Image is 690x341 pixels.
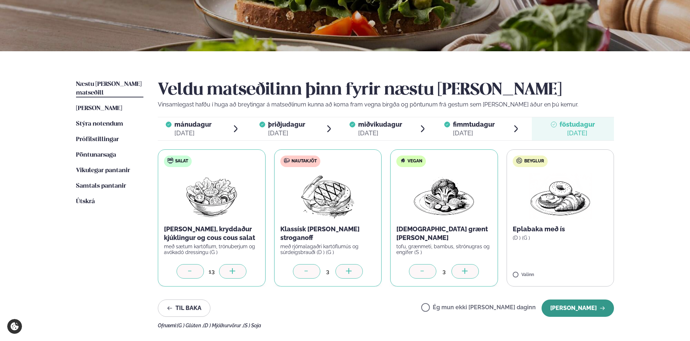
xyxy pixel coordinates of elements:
[76,104,122,113] a: [PERSON_NAME]
[412,173,476,219] img: Vegan.png
[529,173,592,219] img: Croissant.png
[291,158,317,164] span: Nautakjöt
[320,267,335,276] div: 3
[513,235,608,241] p: (D ) (G )
[158,100,614,109] p: Vinsamlegast hafðu í huga að breytingar á matseðlinum kunna að koma fram vegna birgða og pöntunum...
[76,136,119,143] span: Prófílstillingar
[516,158,522,163] img: bagle-new-16px.svg
[513,225,608,233] p: Eplabaka með ís
[453,129,495,137] div: [DATE]
[453,121,495,128] span: fimmtudagur
[280,244,376,255] p: með rjómalagaðri kartöflumús og súrdeigsbrauði (D ) (G )
[542,300,614,317] button: [PERSON_NAME]
[560,121,595,128] span: föstudagur
[158,323,614,328] div: Ofnæmi:
[164,225,259,242] p: [PERSON_NAME], kryddaður kjúklingur og cous cous salat
[76,152,116,158] span: Pöntunarsaga
[203,323,243,328] span: (D ) Mjólkurvörur ,
[76,198,95,205] span: Útskrá
[560,129,595,137] div: [DATE]
[76,197,95,206] a: Útskrá
[158,80,614,100] h2: Veldu matseðilinn þinn fyrir næstu [PERSON_NAME]
[243,323,261,328] span: (S ) Soja
[76,81,142,96] span: Næstu [PERSON_NAME] matseðill
[7,319,22,334] a: Cookie settings
[76,182,126,191] a: Samtals pantanir
[280,225,376,242] p: Klassísk [PERSON_NAME] stroganoff
[268,121,305,128] span: þriðjudagur
[168,158,173,163] img: salad.svg
[76,105,122,112] span: [PERSON_NAME]
[204,267,219,276] div: 13
[436,267,451,276] div: 3
[76,151,116,159] a: Pöntunarsaga
[76,167,130,174] span: Vikulegar pantanir
[76,183,126,189] span: Samtals pantanir
[76,120,123,128] a: Stýra notendum
[174,121,212,128] span: mánudagur
[396,225,492,242] p: [DEMOGRAPHIC_DATA] grænt [PERSON_NAME]
[76,80,143,97] a: Næstu [PERSON_NAME] matseðill
[164,244,259,255] p: með sætum kartöflum, trönuberjum og avókadó dressingu (G )
[180,173,244,219] img: Salad.png
[296,173,360,219] img: Beef-Meat.png
[268,129,305,137] div: [DATE]
[396,244,492,255] p: tofu, grænmeti, bambus, sítrónugras og engifer (S )
[400,158,406,163] img: Vegan.svg
[175,158,188,164] span: Salat
[524,158,544,164] span: Beyglur
[408,158,422,164] span: Vegan
[76,166,130,175] a: Vikulegar pantanir
[158,300,210,317] button: Til baka
[358,121,402,128] span: miðvikudagur
[177,323,203,328] span: (G ) Glúten ,
[174,129,212,137] div: [DATE]
[76,121,123,127] span: Stýra notendum
[76,135,119,144] a: Prófílstillingar
[284,158,290,163] img: beef.svg
[358,129,402,137] div: [DATE]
